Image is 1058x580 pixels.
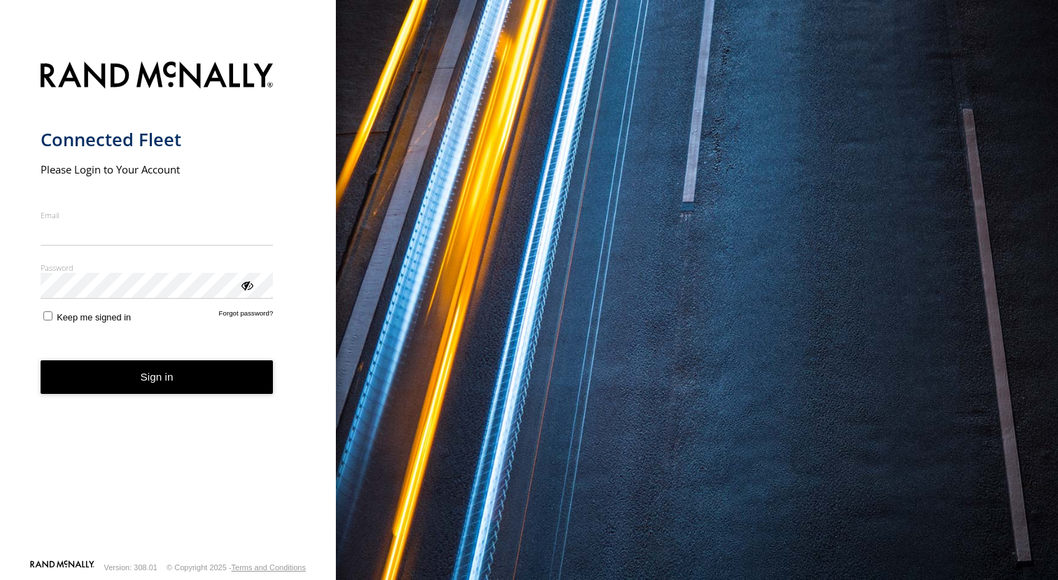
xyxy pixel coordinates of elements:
span: Keep me signed in [57,312,131,323]
div: ViewPassword [239,278,253,292]
div: Version: 308.01 [104,563,157,572]
label: Password [41,262,274,273]
h1: Connected Fleet [41,128,274,151]
form: main [41,53,296,559]
button: Sign in [41,360,274,395]
a: Visit our Website [30,560,94,574]
div: © Copyright 2025 - [167,563,306,572]
h2: Please Login to Your Account [41,162,274,176]
a: Terms and Conditions [232,563,306,572]
img: Rand McNally [41,59,274,94]
label: Email [41,210,274,220]
input: Keep me signed in [43,311,52,320]
a: Forgot password? [219,309,274,323]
